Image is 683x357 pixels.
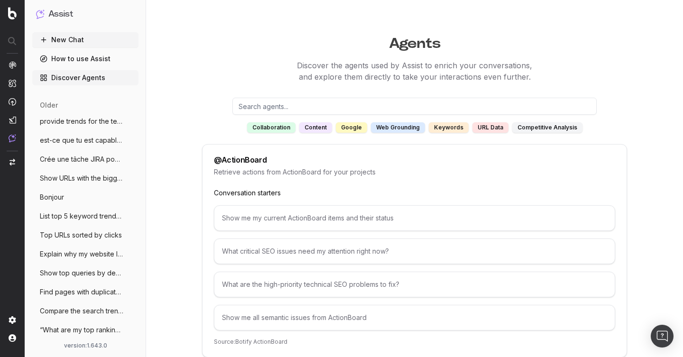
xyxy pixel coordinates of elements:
div: @ ActionBoard [214,156,267,164]
span: Find pages with duplicate H1s in [the to [40,287,123,297]
button: Explain why my website lost traffic duri [32,247,138,262]
button: Assist [36,8,135,21]
div: version: 1.643.0 [36,342,135,349]
div: content [299,122,332,133]
span: Explain why my website lost traffic duri [40,249,123,259]
span: Show URLs with the biggest drop in impre [40,174,123,183]
img: Botify logo [8,7,17,19]
div: web grounding [371,122,425,133]
input: Search agents... [232,98,597,115]
button: List top 5 keyword trends march vs april [32,209,138,224]
a: Discover Agents [32,70,138,85]
button: Show top queries by device for [mobile / [32,265,138,281]
button: Top URLs sorted by clicks [32,228,138,243]
p: Discover the agents used by Assist to enrich your conversations, and explore them directly to tak... [146,60,683,82]
div: Open Intercom Messenger [651,325,674,348]
span: Crée une tâche JIRA pour corriger le tit [40,155,123,164]
div: competitive analysis [512,122,582,133]
p: Source: Botify ActionBoard [214,338,615,346]
img: My account [9,334,16,342]
div: keywords [429,122,469,133]
div: collaboration [247,122,295,133]
span: provide trends for the term and its vari [40,117,123,126]
p: Retrieve actions from ActionBoard for your projects [214,167,615,177]
img: Analytics [9,61,16,69]
img: Setting [9,316,16,324]
img: Activation [9,98,16,106]
span: “What are my top ranking pages?” [40,325,123,335]
img: Assist [9,134,16,142]
span: Bonjour [40,192,64,202]
p: Conversation starters [214,188,615,198]
span: Show top queries by device for [mobile / [40,268,123,278]
div: Show me my current ActionBoard items and their status [214,205,615,231]
button: provide trends for the term and its vari [32,114,138,129]
span: List top 5 keyword trends march vs april [40,211,123,221]
span: Compare the search trends for [artificia [40,306,123,316]
button: Compare the search trends for [artificia [32,303,138,319]
button: Bonjour [32,190,138,205]
img: Studio [9,116,16,124]
button: Crée une tâche JIRA pour corriger le tit [32,152,138,167]
div: URL data [472,122,508,133]
div: What critical SEO issues need my attention right now? [214,238,615,264]
h1: Assist [48,8,73,21]
button: est-ce que tu est capable de me [PERSON_NAME] p [32,133,138,148]
img: Intelligence [9,79,16,87]
span: older [40,101,58,110]
span: est-ce que tu est capable de me [PERSON_NAME] p [40,136,123,145]
div: google [336,122,367,133]
button: New Chat [32,32,138,47]
button: “What are my top ranking pages?” [32,322,138,338]
a: How to use Assist [32,51,138,66]
img: Switch project [9,159,15,165]
button: Find pages with duplicate H1s in [the to [32,284,138,300]
div: Show me all semantic issues from ActionBoard [214,305,615,330]
button: Show URLs with the biggest drop in impre [32,171,138,186]
div: What are the high-priority technical SEO problems to fix? [214,272,615,297]
img: Assist [36,9,45,18]
h1: Agents [146,30,683,52]
span: Top URLs sorted by clicks [40,230,122,240]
